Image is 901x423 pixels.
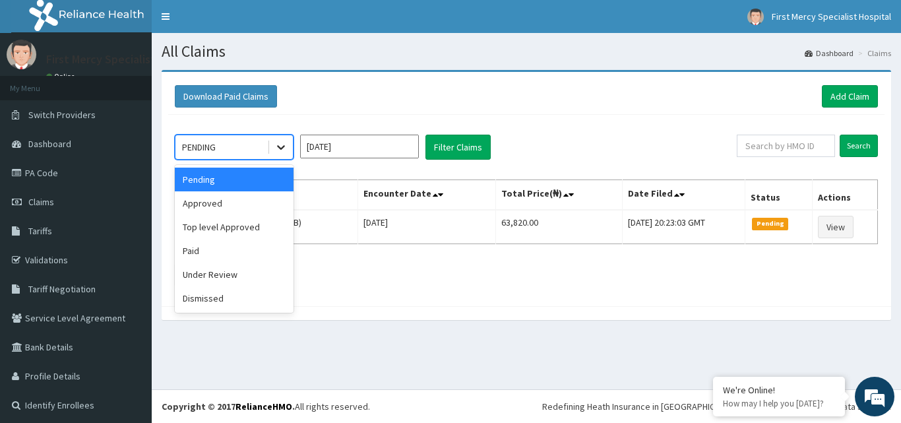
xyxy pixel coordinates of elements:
[840,135,878,157] input: Search
[46,72,78,81] a: Online
[495,180,623,211] th: Total Price(₦)
[162,401,295,412] strong: Copyright © 2017 .
[723,384,835,396] div: We're Online!
[216,7,248,38] div: Minimize live chat window
[28,196,54,208] span: Claims
[175,168,294,191] div: Pending
[495,210,623,244] td: 63,820.00
[425,135,491,160] button: Filter Claims
[77,127,182,261] span: We're online!
[152,389,901,423] footer: All rights reserved.
[723,398,835,409] p: How may I help you today?
[752,218,788,230] span: Pending
[855,48,891,59] li: Claims
[300,135,419,158] input: Select Month and Year
[28,283,96,295] span: Tariff Negotiation
[162,43,891,60] h1: All Claims
[772,11,891,22] span: First Mercy Specialist Hospital
[737,135,835,157] input: Search by HMO ID
[46,53,202,65] p: First Mercy Specialist Hospital
[805,48,854,59] a: Dashboard
[745,180,813,211] th: Status
[175,263,294,286] div: Under Review
[822,85,878,108] a: Add Claim
[182,141,216,154] div: PENDING
[175,85,277,108] button: Download Paid Claims
[358,210,495,244] td: [DATE]
[747,9,764,25] img: User Image
[7,40,36,69] img: User Image
[623,180,745,211] th: Date Filed
[358,180,495,211] th: Encounter Date
[7,282,251,329] textarea: Type your message and hit 'Enter'
[623,210,745,244] td: [DATE] 20:23:03 GMT
[28,225,52,237] span: Tariffs
[175,191,294,215] div: Approved
[818,216,854,238] a: View
[235,401,292,412] a: RelianceHMO
[542,400,891,413] div: Redefining Heath Insurance in [GEOGRAPHIC_DATA] using Telemedicine and Data Science!
[175,239,294,263] div: Paid
[813,180,878,211] th: Actions
[69,74,222,91] div: Chat with us now
[24,66,53,99] img: d_794563401_company_1708531726252_794563401
[175,215,294,239] div: Top level Approved
[28,109,96,121] span: Switch Providers
[28,138,71,150] span: Dashboard
[175,286,294,310] div: Dismissed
